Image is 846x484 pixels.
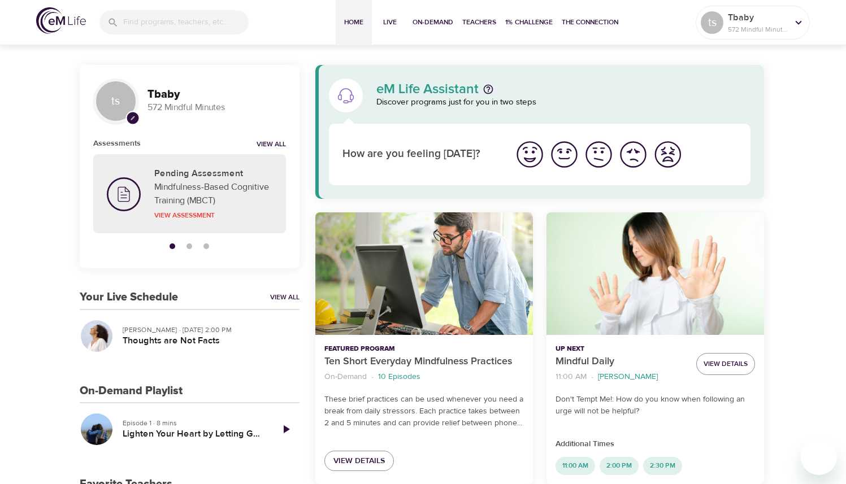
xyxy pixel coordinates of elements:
[701,11,723,34] div: ts
[556,354,687,369] p: Mindful Daily
[547,137,582,172] button: I'm feeling good
[376,82,479,96] p: eM Life Assistant
[324,354,524,369] p: Ten Short Everyday Mindfulness Practices
[93,79,138,124] div: ts
[556,461,595,470] span: 11:00 AM
[728,11,788,24] p: Tbaby
[600,457,639,475] div: 2:00 PM
[413,16,453,28] span: On-Demand
[154,168,272,180] h5: Pending Assessment
[583,139,614,170] img: ok
[80,291,178,304] h3: Your Live Schedule
[618,139,649,170] img: bad
[324,369,524,385] nav: breadcrumb
[315,212,533,335] button: Ten Short Everyday Mindfulness Practices
[582,137,616,172] button: I'm feeling ok
[556,394,755,417] p: Don't Tempt Me!: How do you know when following an urge will not be helpful?
[696,353,755,375] button: View Details
[556,369,687,385] nav: breadcrumb
[154,210,272,220] p: View Assessment
[376,16,404,28] span: Live
[556,344,687,354] p: Up Next
[549,139,580,170] img: good
[801,439,837,475] iframe: Button to launch messaging window
[591,369,593,385] li: ·
[556,457,595,475] div: 11:00 AM
[728,24,788,34] p: 572 Mindful Minutes
[371,369,374,385] li: ·
[337,86,355,104] img: eM Life Assistant
[376,96,751,109] p: Discover programs just for you in two steps
[704,358,748,370] span: View Details
[147,88,286,101] h3: Tbaby
[562,16,618,28] span: The Connection
[123,10,249,34] input: Find programs, teachers, etc...
[333,454,385,468] span: View Details
[340,16,367,28] span: Home
[123,335,290,347] h5: Thoughts are Not Facts
[556,371,587,383] p: 11:00 AM
[123,418,263,428] p: Episode 1 · 8 mins
[123,325,290,335] p: [PERSON_NAME] · [DATE] 2:00 PM
[513,137,547,172] button: I'm feeling great
[272,416,300,443] a: Play Episode
[147,101,286,114] p: 572 Mindful Minutes
[93,137,141,150] h6: Assessments
[643,461,682,470] span: 2:30 PM
[270,293,300,302] a: View All
[154,180,272,207] p: Mindfulness-Based Cognitive Training (MBCT)
[378,371,420,383] p: 10 Episodes
[556,438,755,450] p: Additional Times
[650,137,685,172] button: I'm feeling worst
[257,140,286,150] a: View all notifications
[342,146,499,163] p: How are you feeling [DATE]?
[598,371,658,383] p: [PERSON_NAME]
[324,451,394,472] a: View Details
[514,139,545,170] img: great
[80,385,183,398] h3: On-Demand Playlist
[80,412,114,446] button: Lighten Your Heart by Letting Go of the Past
[652,139,683,170] img: worst
[324,394,524,429] p: These brief practices can be used whenever you need a break from daily stressors. Each practice t...
[600,461,639,470] span: 2:00 PM
[123,428,263,440] h5: Lighten Your Heart by Letting Go of the Past
[324,371,367,383] p: On-Demand
[616,137,650,172] button: I'm feeling bad
[36,7,86,34] img: logo
[462,16,496,28] span: Teachers
[324,344,524,354] p: Featured Program
[546,212,764,335] button: Mindful Daily
[643,457,682,475] div: 2:30 PM
[505,16,553,28] span: 1% Challenge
